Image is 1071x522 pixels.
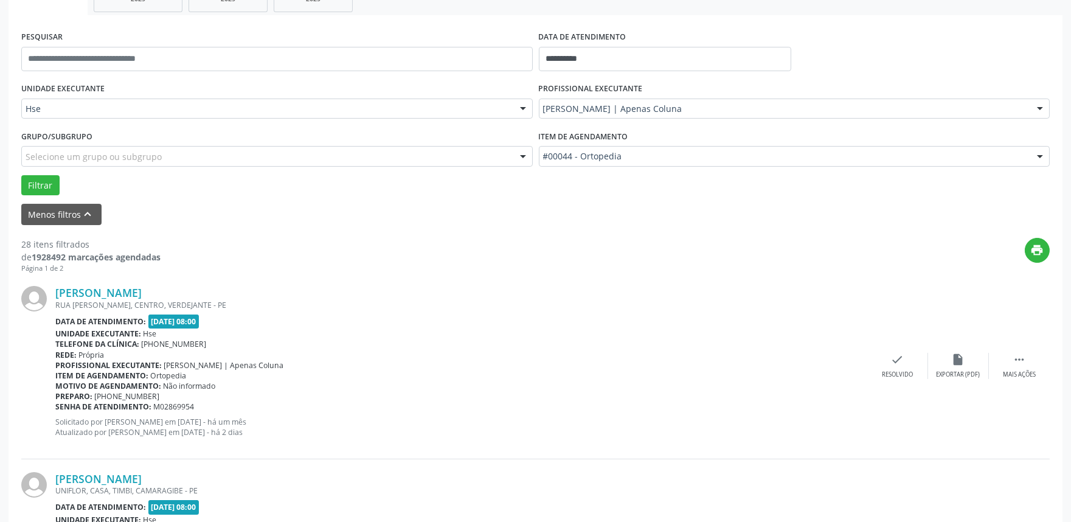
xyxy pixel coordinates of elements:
b: Telefone da clínica: [55,339,139,349]
button: Menos filtroskeyboard_arrow_up [21,204,102,225]
span: Própria [79,350,105,360]
div: Mais ações [1003,371,1036,379]
span: [PHONE_NUMBER] [142,339,207,349]
img: img [21,472,47,498]
label: PROFISSIONAL EXECUTANTE [539,80,643,99]
a: [PERSON_NAME] [55,286,142,299]
label: Item de agendamento [539,127,628,146]
span: [DATE] 08:00 [148,500,199,514]
span: #00044 - Ortopedia [543,150,1025,162]
b: Data de atendimento: [55,316,146,327]
span: [PERSON_NAME] | Apenas Coluna [164,360,284,371]
b: Unidade executante: [55,329,141,339]
b: Item de agendamento: [55,371,148,381]
div: Resolvido [882,371,913,379]
i:  [1013,353,1026,366]
span: Não informado [164,381,216,391]
button: print [1025,238,1050,263]
i: print [1031,243,1044,257]
b: Profissional executante: [55,360,162,371]
label: UNIDADE EXECUTANTE [21,80,105,99]
label: PESQUISAR [21,28,63,47]
b: Senha de atendimento: [55,402,151,412]
b: Data de atendimento: [55,502,146,512]
a: [PERSON_NAME] [55,472,142,485]
i: insert_drive_file [952,353,965,366]
i: check [891,353,904,366]
span: [DATE] 08:00 [148,315,199,329]
span: [PERSON_NAME] | Apenas Coluna [543,103,1025,115]
div: de [21,251,161,263]
div: Página 1 de 2 [21,263,161,274]
b: Preparo: [55,391,92,402]
div: UNIFLOR, CASA, TIMBI, CAMARAGIBE - PE [55,485,867,496]
img: img [21,286,47,311]
strong: 1928492 marcações agendadas [32,251,161,263]
p: Solicitado por [PERSON_NAME] em [DATE] - há um mês Atualizado por [PERSON_NAME] em [DATE] - há 2 ... [55,417,867,437]
span: [PHONE_NUMBER] [95,391,160,402]
i: keyboard_arrow_up [81,207,95,221]
label: Grupo/Subgrupo [21,127,92,146]
span: Hse [26,103,508,115]
span: M02869954 [154,402,195,412]
b: Motivo de agendamento: [55,381,161,391]
div: Exportar (PDF) [937,371,980,379]
label: DATA DE ATENDIMENTO [539,28,626,47]
span: Ortopedia [151,371,187,381]
span: Selecione um grupo ou subgrupo [26,150,162,163]
div: RUA [PERSON_NAME], CENTRO, VERDEJANTE - PE [55,300,867,310]
b: Rede: [55,350,77,360]
div: 28 itens filtrados [21,238,161,251]
button: Filtrar [21,175,60,196]
span: Hse [144,329,157,339]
